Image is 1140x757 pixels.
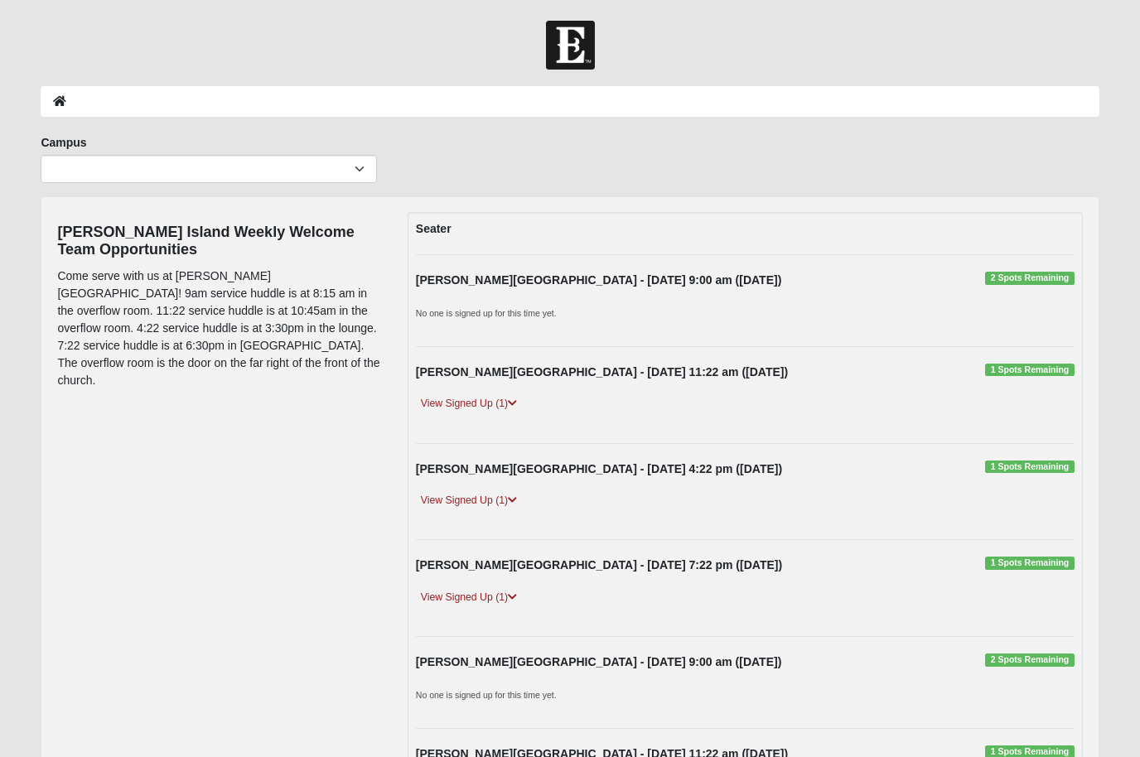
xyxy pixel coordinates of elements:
strong: [PERSON_NAME][GEOGRAPHIC_DATA] - [DATE] 4:22 pm ([DATE]) [416,462,782,475]
strong: [PERSON_NAME][GEOGRAPHIC_DATA] - [DATE] 11:22 am ([DATE]) [416,365,788,378]
span: 2 Spots Remaining [985,272,1074,285]
strong: [PERSON_NAME][GEOGRAPHIC_DATA] - [DATE] 7:22 pm ([DATE]) [416,558,782,571]
small: No one is signed up for this time yet. [416,308,557,318]
img: Church of Eleven22 Logo [546,21,595,70]
span: 1 Spots Remaining [985,557,1074,570]
strong: [PERSON_NAME][GEOGRAPHIC_DATA] - [DATE] 9:00 am ([DATE]) [416,273,782,287]
strong: [PERSON_NAME][GEOGRAPHIC_DATA] - [DATE] 9:00 am ([DATE]) [416,655,782,668]
span: 1 Spots Remaining [985,460,1074,474]
label: Campus [41,134,86,151]
a: View Signed Up (1) [416,492,522,509]
span: 1 Spots Remaining [985,364,1074,377]
a: View Signed Up (1) [416,395,522,412]
span: 2 Spots Remaining [985,653,1074,667]
small: No one is signed up for this time yet. [416,690,557,700]
a: View Signed Up (1) [416,589,522,606]
p: Come serve with us at [PERSON_NAME][GEOGRAPHIC_DATA]! 9am service huddle is at 8:15 am in the ove... [57,268,382,389]
h4: [PERSON_NAME] Island Weekly Welcome Team Opportunities [57,224,382,259]
strong: Seater [416,222,452,235]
